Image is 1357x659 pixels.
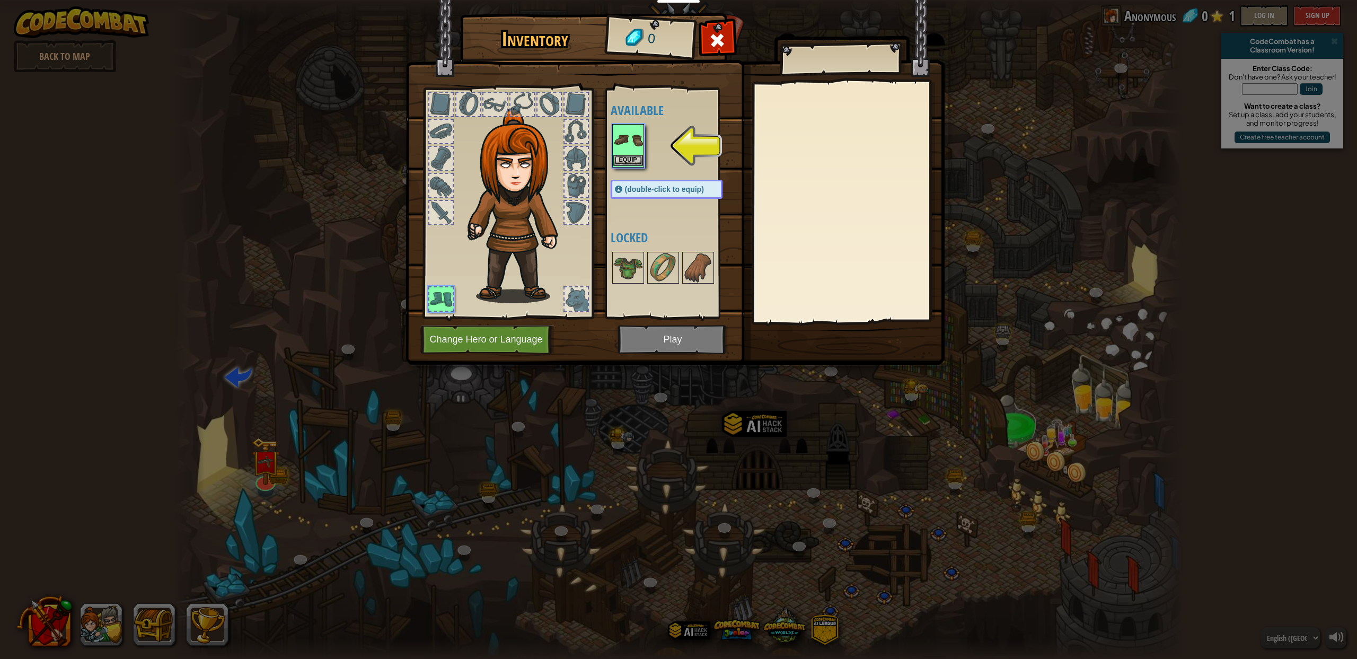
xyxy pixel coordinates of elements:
[625,185,704,194] span: (double-click to equip)
[463,108,577,303] img: hair_f2.png
[647,29,656,49] span: 0
[611,231,744,244] h4: Locked
[468,28,603,50] h1: Inventory
[683,253,713,283] img: portrait.png
[648,253,678,283] img: portrait.png
[420,325,555,354] button: Change Hero or Language
[611,103,744,117] h4: Available
[613,253,643,283] img: portrait.png
[613,125,643,155] img: portrait.png
[613,155,643,166] button: Equip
